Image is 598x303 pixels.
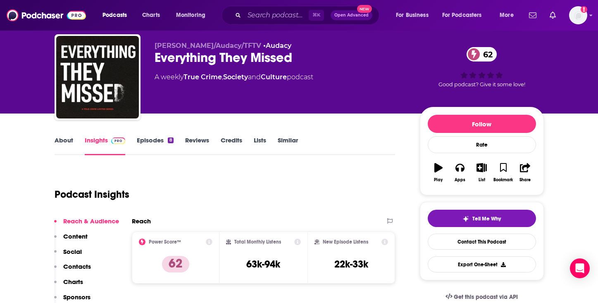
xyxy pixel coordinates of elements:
[471,158,492,187] button: List
[526,8,540,22] a: Show notifications dropdown
[137,136,173,155] a: Episodes8
[142,9,160,21] span: Charts
[221,136,242,155] a: Credits
[357,5,372,13] span: New
[519,178,531,182] div: Share
[55,188,129,201] h1: Podcast Insights
[390,9,439,22] button: open menu
[54,232,88,248] button: Content
[246,258,280,270] h3: 63k-94k
[494,9,524,22] button: open menu
[55,136,73,155] a: About
[111,137,126,144] img: Podchaser Pro
[434,178,443,182] div: Play
[244,9,309,22] input: Search podcasts, credits, & more...
[428,256,536,272] button: Export One-Sheet
[323,239,368,245] h2: New Episode Listens
[183,73,222,81] a: True Crime
[56,36,139,118] img: Everything They Missed
[428,136,536,153] div: Rate
[254,136,266,155] a: Lists
[442,9,482,21] span: For Podcasters
[569,6,587,24] span: Logged in as jackiemayer
[479,178,485,182] div: List
[263,42,291,50] span: •
[176,9,205,21] span: Monitoring
[155,42,261,50] span: [PERSON_NAME]/Audacy/TFTV
[493,158,514,187] button: Bookmark
[449,158,471,187] button: Apps
[63,217,119,225] p: Reach & Audience
[455,178,465,182] div: Apps
[234,239,281,245] h2: Total Monthly Listens
[266,42,291,50] a: Audacy
[569,6,587,24] img: User Profile
[438,81,525,88] span: Good podcast? Give it some love!
[570,258,590,278] div: Open Intercom Messenger
[222,73,223,81] span: ,
[581,6,587,13] svg: Add a profile image
[54,217,119,232] button: Reach & Audience
[493,178,513,182] div: Bookmark
[472,215,501,222] span: Tell Me Why
[63,248,82,256] p: Social
[428,115,536,133] button: Follow
[170,9,216,22] button: open menu
[223,73,248,81] a: Society
[437,9,494,22] button: open menu
[63,293,91,301] p: Sponsors
[149,239,181,245] h2: Power Score™
[500,9,514,21] span: More
[420,42,544,93] div: 62Good podcast? Give it some love!
[85,136,126,155] a: InsightsPodchaser Pro
[546,8,559,22] a: Show notifications dropdown
[54,248,82,263] button: Social
[63,232,88,240] p: Content
[467,47,497,62] a: 62
[168,137,173,143] div: 8
[309,10,324,21] span: ⌘ K
[428,158,449,187] button: Play
[475,47,497,62] span: 62
[132,217,151,225] h2: Reach
[428,234,536,250] a: Contact This Podcast
[102,9,127,21] span: Podcasts
[54,263,91,278] button: Contacts
[97,9,138,22] button: open menu
[248,73,261,81] span: and
[63,263,91,270] p: Contacts
[428,210,536,227] button: tell me why sparkleTell Me Why
[569,6,587,24] button: Show profile menu
[331,10,372,20] button: Open AdvancedNew
[261,73,287,81] a: Culture
[462,215,469,222] img: tell me why sparkle
[63,278,83,286] p: Charts
[137,9,165,22] a: Charts
[155,72,313,82] div: A weekly podcast
[54,278,83,293] button: Charts
[229,6,387,25] div: Search podcasts, credits, & more...
[334,13,369,17] span: Open Advanced
[334,258,368,270] h3: 22k-33k
[514,158,536,187] button: Share
[396,9,429,21] span: For Business
[454,294,518,301] span: Get this podcast via API
[7,7,86,23] img: Podchaser - Follow, Share and Rate Podcasts
[185,136,209,155] a: Reviews
[278,136,298,155] a: Similar
[162,256,189,272] p: 62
